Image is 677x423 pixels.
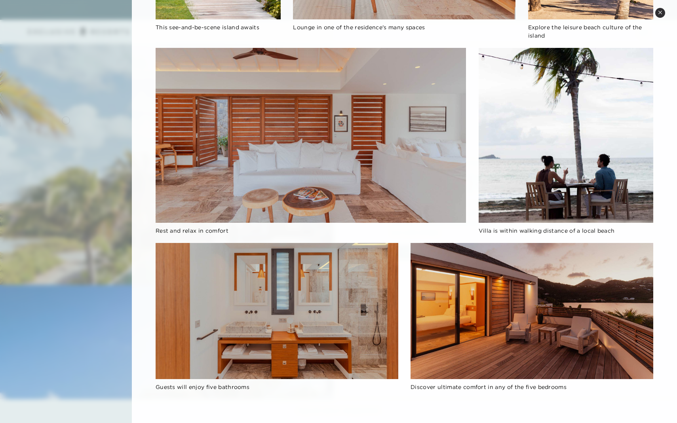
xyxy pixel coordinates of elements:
span: This see-and-be-scene island awaits [156,24,259,31]
span: Rest and relax in comfort [156,227,228,234]
iframe: Qualified Messenger [669,415,677,423]
span: Discover ultimate comfort in any of the five bedrooms [411,383,567,391]
span: Lounge in one of the residence's many spaces [293,24,425,31]
span: Explore the leisure beach culture of the island [528,24,642,39]
span: Guests will enjoy five bathrooms [156,383,249,391]
span: Villa is within walking distance of a local beach [479,227,615,234]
